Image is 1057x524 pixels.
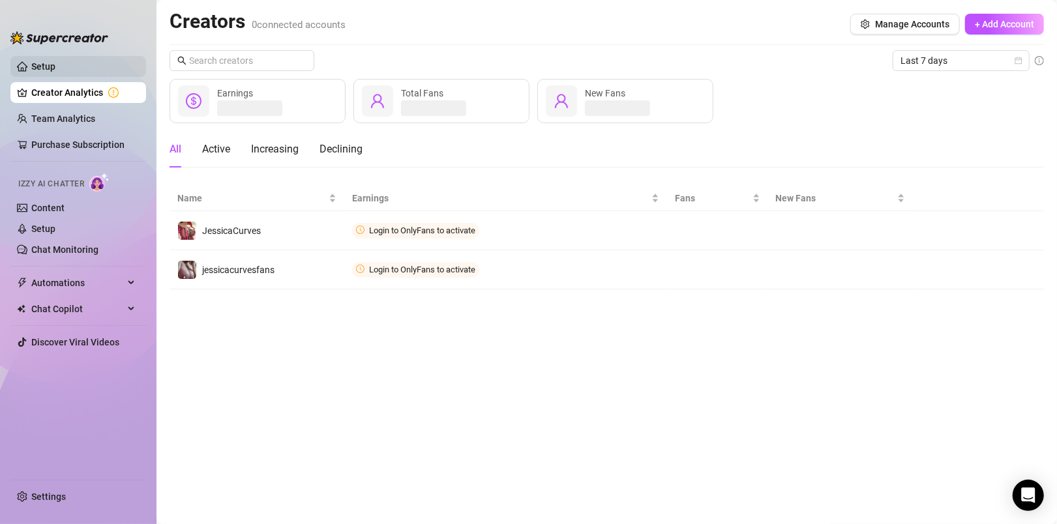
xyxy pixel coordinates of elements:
[352,191,649,205] span: Earnings
[31,298,124,319] span: Chat Copilot
[31,139,125,150] a: Purchase Subscription
[177,191,326,205] span: Name
[369,265,475,274] span: Login to OnlyFans to activate
[217,88,253,98] span: Earnings
[1013,480,1044,511] div: Open Intercom Messenger
[875,19,949,29] span: Manage Accounts
[189,53,296,68] input: Search creators
[1015,57,1022,65] span: calendar
[401,88,443,98] span: Total Fans
[17,304,25,313] img: Chat Copilot
[965,14,1044,35] button: + Add Account
[31,203,65,213] a: Content
[675,191,750,205] span: Fans
[356,226,365,234] span: clock-circle
[554,93,569,109] span: user
[251,141,299,157] div: Increasing
[31,224,55,234] a: Setup
[202,265,275,275] span: jessicacurvesfans
[31,113,95,124] a: Team Analytics
[31,82,136,103] a: Creator Analytics exclamation-circle
[370,93,385,109] span: user
[252,19,346,31] span: 0 connected accounts
[356,265,365,273] span: clock-circle
[975,19,1034,29] span: + Add Account
[18,178,84,190] span: Izzy AI Chatter
[369,226,475,235] span: Login to OnlyFans to activate
[344,186,667,211] th: Earnings
[31,272,124,293] span: Automations
[178,222,196,240] img: JessicaCurves
[170,186,344,211] th: Name
[31,491,66,502] a: Settings
[177,56,186,65] span: search
[901,51,1022,70] span: Last 7 days
[861,20,870,29] span: setting
[186,93,201,109] span: dollar-circle
[31,61,55,72] a: Setup
[170,9,346,34] h2: Creators
[178,261,196,279] img: jessicacurvesfans
[768,186,913,211] th: New Fans
[10,31,108,44] img: logo-BBDzfeDw.svg
[667,186,768,211] th: Fans
[776,191,895,205] span: New Fans
[585,88,625,98] span: New Fans
[320,141,363,157] div: Declining
[850,14,960,35] button: Manage Accounts
[89,173,110,192] img: AI Chatter
[31,337,119,347] a: Discover Viral Videos
[17,278,27,288] span: thunderbolt
[202,141,230,157] div: Active
[1035,56,1044,65] span: info-circle
[170,141,181,157] div: All
[202,226,261,236] span: JessicaCurves
[31,244,98,255] a: Chat Monitoring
